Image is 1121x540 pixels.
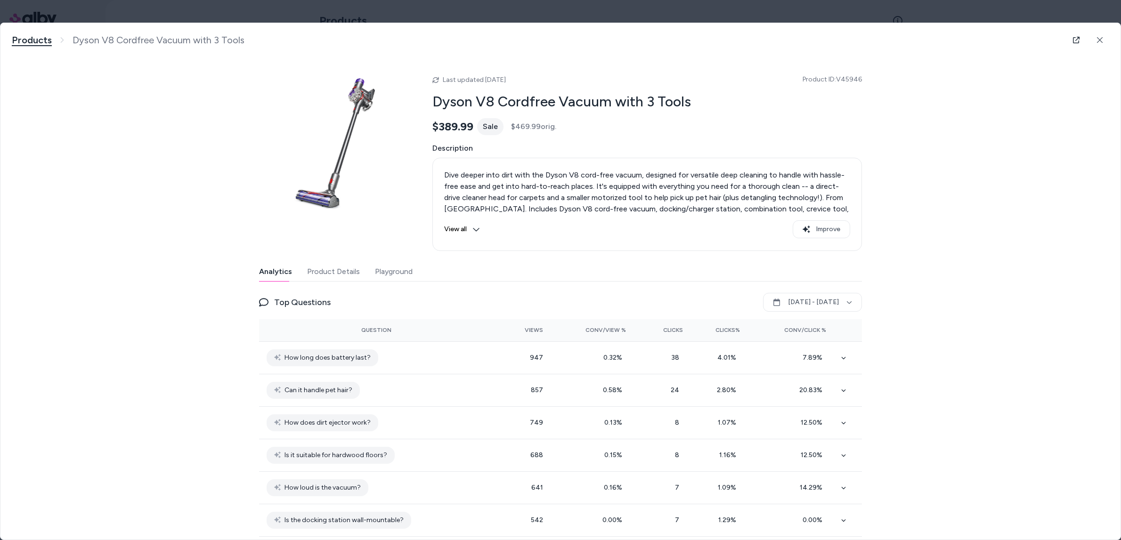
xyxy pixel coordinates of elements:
[530,451,543,459] span: 688
[717,386,740,394] span: 2.80 %
[361,326,391,334] span: Question
[73,34,244,46] span: Dyson V8 Cordfree Vacuum with 3 Tools
[531,484,543,492] span: 641
[718,516,740,524] span: 1.29 %
[715,326,740,334] span: Clicks%
[671,386,683,394] span: 24
[274,296,331,309] span: Top Questions
[259,68,410,219] img: v45946.001
[477,118,504,135] div: Sale
[803,354,826,362] span: 7.89 %
[604,419,626,427] span: 0.13 %
[444,169,850,249] p: Dive deeper into dirt with the Dyson V8 cord-free vacuum, designed for versatile deep cleaning to...
[511,121,556,132] span: $469.99 orig.
[432,93,862,111] h2: Dyson V8 Cordfree Vacuum with 3 Tools
[675,484,683,492] span: 7
[284,450,387,461] span: Is it suitable for hardwood floors?
[259,262,292,281] button: Analytics
[801,451,826,459] span: 12.50 %
[803,516,826,524] span: 0.00 %
[432,143,862,154] span: Description
[284,482,361,493] span: How loud is the vacuum?
[361,322,391,338] button: Question
[558,322,626,338] button: Conv/View %
[675,419,683,427] span: 8
[675,516,683,524] span: 7
[719,451,740,459] span: 1.16 %
[284,417,371,428] span: How does dirt ejector work?
[641,322,683,338] button: Clicks
[444,220,480,238] button: View all
[663,326,683,334] span: Clicks
[800,484,826,492] span: 14.29 %
[284,385,352,396] span: Can it handle pet hair?
[784,326,826,334] span: Conv/Click %
[604,484,626,492] span: 0.16 %
[602,516,626,524] span: 0.00 %
[375,262,413,281] button: Playground
[718,419,740,427] span: 1.07 %
[525,326,543,334] span: Views
[675,451,683,459] span: 8
[603,386,626,394] span: 0.58 %
[698,322,740,338] button: Clicks%
[443,76,506,84] span: Last updated [DATE]
[585,326,626,334] span: Conv/View %
[801,419,826,427] span: 12.50 %
[717,354,740,362] span: 4.01 %
[531,386,543,394] span: 857
[671,354,683,362] span: 38
[530,354,543,362] span: 947
[432,120,473,134] span: $389.99
[12,34,244,46] nav: breadcrumb
[531,516,543,524] span: 542
[799,386,826,394] span: 20.83 %
[12,34,52,46] a: Products
[501,322,543,338] button: Views
[284,352,371,363] span: How long does battery last?
[284,515,404,526] span: Is the docking station wall-mountable?
[603,354,626,362] span: 0.32 %
[530,419,543,427] span: 749
[604,451,626,459] span: 0.15 %
[793,220,850,238] button: Improve
[755,322,826,338] button: Conv/Click %
[763,293,862,312] button: [DATE] - [DATE]
[803,75,862,84] span: Product ID: V45946
[307,262,360,281] button: Product Details
[718,484,740,492] span: 1.09 %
